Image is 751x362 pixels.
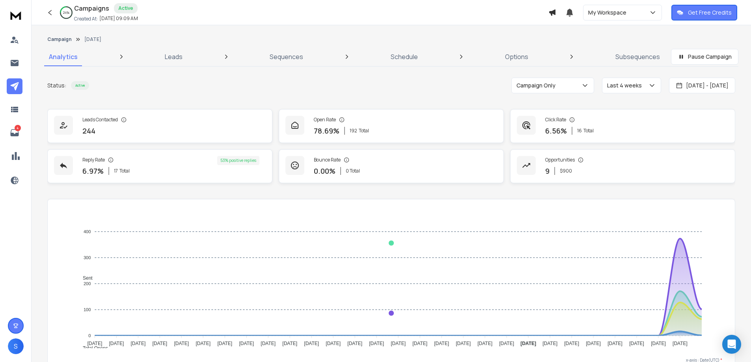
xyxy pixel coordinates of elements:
[314,165,335,176] p: 0.00 %
[88,333,91,338] tspan: 0
[84,229,91,234] tspan: 400
[217,156,259,165] div: 53 % positive replies
[608,341,622,346] tspan: [DATE]
[560,168,572,174] p: $ 900
[314,125,339,136] p: 78.69 %
[99,15,138,22] p: [DATE] 09:09 AM
[84,281,91,286] tspan: 200
[545,125,567,136] p: 6.56 %
[350,128,357,134] span: 192
[510,109,735,143] a: Click Rate6.56%16Total
[671,49,738,65] button: Pause Campaign
[505,52,528,61] p: Options
[261,341,276,346] tspan: [DATE]
[119,168,130,174] span: Total
[359,128,369,134] span: Total
[651,341,666,346] tspan: [DATE]
[304,341,319,346] tspan: [DATE]
[545,117,566,123] p: Click Rate
[391,52,418,61] p: Schedule
[77,345,108,351] span: Total Opens
[607,82,645,89] p: Last 4 weeks
[217,341,232,346] tspan: [DATE]
[74,4,109,13] h1: Campaigns
[109,341,124,346] tspan: [DATE]
[477,341,492,346] tspan: [DATE]
[44,47,82,66] a: Analytics
[265,47,308,66] a: Sequences
[542,341,557,346] tspan: [DATE]
[8,338,24,354] button: S
[82,165,104,176] p: 6.97 %
[615,52,660,61] p: Subsequences
[8,8,24,22] img: logo
[47,149,272,183] a: Reply Rate6.97%17Total53% positive replies
[84,307,91,312] tspan: 100
[347,341,362,346] tspan: [DATE]
[346,168,360,174] p: 0 Total
[510,149,735,183] a: Opportunities9$900
[391,341,406,346] tspan: [DATE]
[279,109,504,143] a: Open Rate78.69%192Total
[63,10,69,15] p: 24 %
[516,82,559,89] p: Campaign Only
[270,52,303,61] p: Sequences
[545,157,575,163] p: Opportunities
[520,341,536,346] tspan: [DATE]
[611,47,665,66] a: Subsequences
[456,341,471,346] tspan: [DATE]
[15,125,21,131] p: 4
[326,341,341,346] tspan: [DATE]
[165,52,183,61] p: Leads
[7,125,22,141] a: 4
[152,341,167,346] tspan: [DATE]
[174,341,189,346] tspan: [DATE]
[74,16,98,22] p: Created At:
[77,275,93,281] span: Sent
[671,5,737,20] button: Get Free Credits
[386,47,423,66] a: Schedule
[82,117,118,123] p: Leads Contacted
[629,341,644,346] tspan: [DATE]
[434,341,449,346] tspan: [DATE]
[71,81,89,90] div: Active
[314,157,341,163] p: Bounce Rate
[84,255,91,260] tspan: 300
[583,128,594,134] span: Total
[688,9,732,17] p: Get Free Credits
[500,47,533,66] a: Options
[239,341,254,346] tspan: [DATE]
[282,341,297,346] tspan: [DATE]
[499,341,514,346] tspan: [DATE]
[196,341,211,346] tspan: [DATE]
[722,335,741,354] div: Open Intercom Messenger
[279,149,504,183] a: Bounce Rate0.00%0 Total
[114,168,118,174] span: 17
[577,128,582,134] span: 16
[412,341,427,346] tspan: [DATE]
[47,36,72,43] button: Campaign
[369,341,384,346] tspan: [DATE]
[564,341,579,346] tspan: [DATE]
[545,165,550,176] p: 9
[84,36,101,43] p: [DATE]
[82,157,105,163] p: Reply Rate
[588,9,630,17] p: My Workspace
[160,47,187,66] a: Leads
[669,78,735,93] button: [DATE] - [DATE]
[82,125,95,136] p: 244
[130,341,145,346] tspan: [DATE]
[49,52,78,61] p: Analytics
[47,82,66,89] p: Status:
[586,341,601,346] tspan: [DATE]
[114,3,138,13] div: Active
[314,117,336,123] p: Open Rate
[673,341,688,346] tspan: [DATE]
[47,109,272,143] a: Leads Contacted244
[87,341,102,346] tspan: [DATE]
